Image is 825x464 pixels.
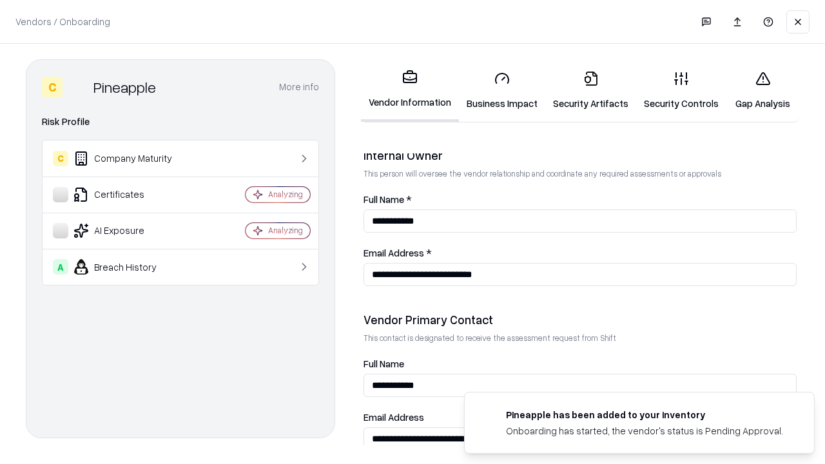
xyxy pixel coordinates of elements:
p: This person will oversee the vendor relationship and coordinate any required assessments or appro... [364,168,797,179]
div: A [53,259,68,275]
div: Analyzing [268,189,303,200]
div: Vendor Primary Contact [364,312,797,327]
p: Vendors / Onboarding [15,15,110,28]
a: Security Controls [636,61,726,121]
div: C [42,77,63,97]
div: Onboarding has started, the vendor's status is Pending Approval. [506,424,783,438]
label: Email Address * [364,248,797,258]
a: Business Impact [459,61,545,121]
p: This contact is designated to receive the assessment request from Shift [364,333,797,343]
div: AI Exposure [53,223,207,238]
div: Pineapple has been added to your inventory [506,408,783,421]
label: Full Name * [364,195,797,204]
a: Gap Analysis [726,61,799,121]
a: Security Artifacts [545,61,636,121]
label: Email Address [364,412,797,422]
img: pineappleenergy.com [480,408,496,423]
div: Pineapple [93,77,156,97]
div: Analyzing [268,225,303,236]
div: Breach History [53,259,207,275]
img: Pineapple [68,77,88,97]
div: C [53,151,68,166]
div: Internal Owner [364,148,797,163]
div: Risk Profile [42,114,319,130]
label: Full Name [364,359,797,369]
a: Vendor Information [361,59,459,122]
div: Company Maturity [53,151,207,166]
button: More info [279,75,319,99]
div: Certificates [53,187,207,202]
